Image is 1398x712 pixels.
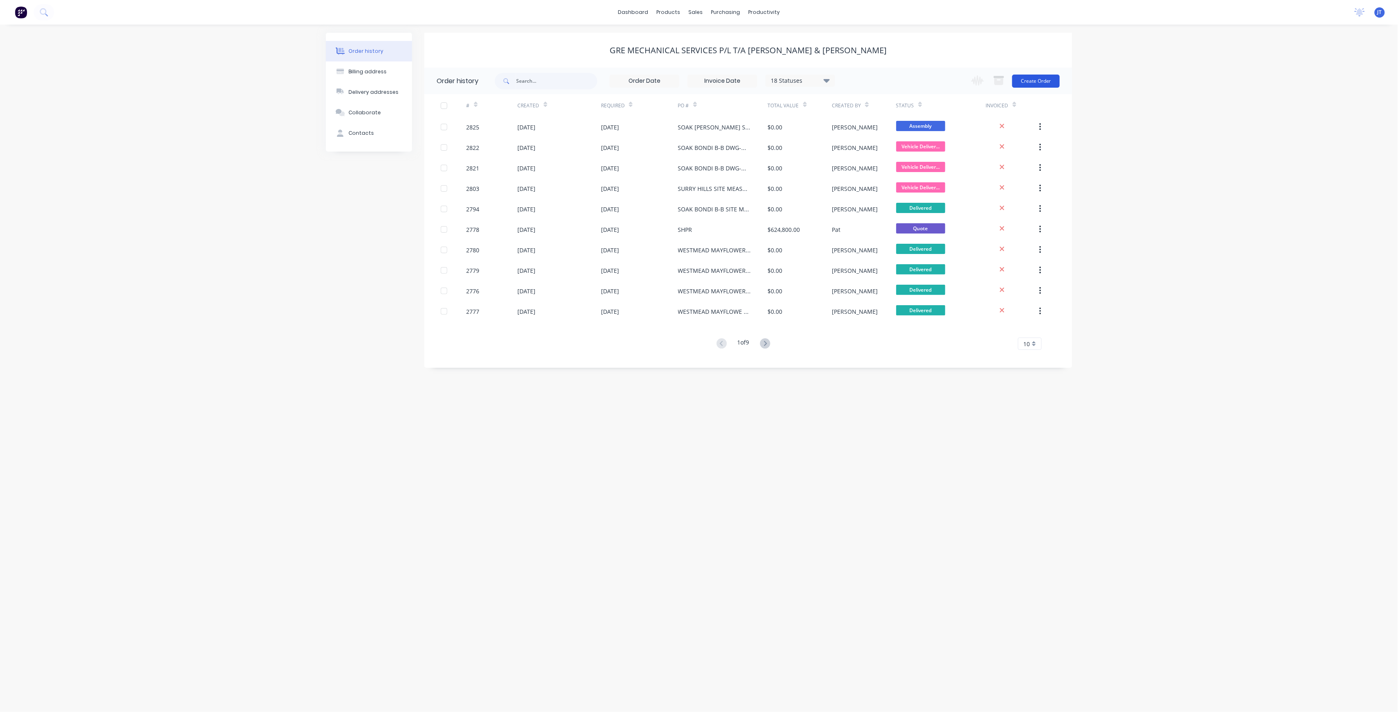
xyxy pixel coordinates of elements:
div: PO # [678,102,689,109]
div: [DATE] [518,164,536,172]
span: Assembly [896,121,945,131]
div: 2777 [467,307,480,316]
div: [PERSON_NAME] [832,164,878,172]
div: 2779 [467,266,480,275]
div: Invoiced [986,94,1037,117]
div: $0.00 [768,307,783,316]
div: 2821 [467,164,480,172]
div: Total Value [768,102,799,109]
div: SURRY HILLS SITE MEASURES [DATE] [678,184,751,193]
span: Delivered [896,203,945,213]
div: Created [518,94,601,117]
button: Billing address [326,61,412,82]
input: Invoice Date [688,75,757,87]
div: [DATE] [601,205,619,213]
div: [DATE] [518,225,536,234]
div: [DATE] [518,307,536,316]
div: Collaborate [349,109,381,116]
div: Delivery addresses [349,88,399,96]
button: Delivery addresses [326,82,412,102]
div: 2778 [467,225,480,234]
span: Vehicle Deliver... [896,182,945,193]
div: 2825 [467,123,480,132]
div: $0.00 [768,287,783,295]
div: Order history [349,48,384,55]
div: $0.00 [768,246,783,254]
span: Vehicle Deliver... [896,141,945,152]
div: GRE Mechanical Services P/L t/a [PERSON_NAME] & [PERSON_NAME] [610,45,887,55]
div: Pat [832,225,840,234]
div: Billing address [349,68,387,75]
div: 2780 [467,246,480,254]
div: Order history [437,76,478,86]
input: Order Date [610,75,679,87]
div: Required [601,94,678,117]
div: SHPR [678,225,692,234]
div: [DATE] [518,287,536,295]
div: PO # [678,94,768,117]
div: [DATE] [601,307,619,316]
div: 2776 [467,287,480,295]
div: WESTMEAD MAYFLOWER BASEMENT - BUILDING 5 RUN D [678,287,751,295]
div: Status [896,102,914,109]
span: Delivered [896,285,945,295]
div: Status [896,94,986,117]
div: WESTMEAD MAYFLOWE RBASEMENT - BUILDING 5 RUN D [678,307,751,316]
div: Created [518,102,540,109]
div: 2794 [467,205,480,213]
div: SOAK BONDI B-B DWG-M100 REV-F RUN A - RUN F [678,164,751,172]
div: sales [685,6,707,18]
button: Order history [326,41,412,61]
span: JT [1378,9,1382,16]
div: purchasing [707,6,745,18]
div: $0.00 [768,123,783,132]
div: [PERSON_NAME] [832,287,878,295]
button: Contacts [326,123,412,143]
div: SOAK BONDI B-B DWG-M100 REF-F RUN C - DUN E [678,143,751,152]
div: [DATE] [518,266,536,275]
div: # [467,102,470,109]
div: [DATE] [518,184,536,193]
a: dashboard [614,6,653,18]
div: $0.00 [768,184,783,193]
div: [DATE] [601,123,619,132]
div: $0.00 [768,266,783,275]
div: [PERSON_NAME] [832,205,878,213]
span: Vehicle Deliver... [896,162,945,172]
div: [DATE] [601,143,619,152]
span: 10 [1023,340,1030,348]
div: [PERSON_NAME] [832,123,878,132]
div: WESTMEAD MAYFLOWER BASEMENT - BUILDING 5 RUN B - RUN C [678,246,751,254]
div: [DATE] [518,205,536,213]
div: Invoiced [986,102,1009,109]
div: $624,800.00 [768,225,800,234]
div: products [653,6,685,18]
input: Search... [516,73,597,89]
div: productivity [745,6,784,18]
div: 1 of 9 [738,338,749,350]
div: [DATE] [601,225,619,234]
div: Created By [832,94,896,117]
div: [DATE] [601,287,619,295]
button: Collaborate [326,102,412,123]
div: [PERSON_NAME] [832,143,878,152]
span: Delivered [896,264,945,274]
div: $0.00 [768,143,783,152]
div: 2803 [467,184,480,193]
div: [DATE] [518,246,536,254]
div: # [467,94,518,117]
div: WESTMEAD MAYFLOWER BASEMENT - BUILDING 5 RUN B [678,266,751,275]
div: $0.00 [768,205,783,213]
span: Quote [896,223,945,234]
div: $0.00 [768,164,783,172]
span: Delivered [896,305,945,315]
div: [DATE] [518,123,536,132]
div: 18 Statuses [766,76,835,85]
div: SOAK BONDI B-B SITE MEASURES [DATE] [678,205,751,213]
div: 2822 [467,143,480,152]
div: [PERSON_NAME] [832,307,878,316]
div: Contacts [349,129,374,137]
div: [DATE] [601,266,619,275]
div: [PERSON_NAME] [832,184,878,193]
div: [PERSON_NAME] [832,246,878,254]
